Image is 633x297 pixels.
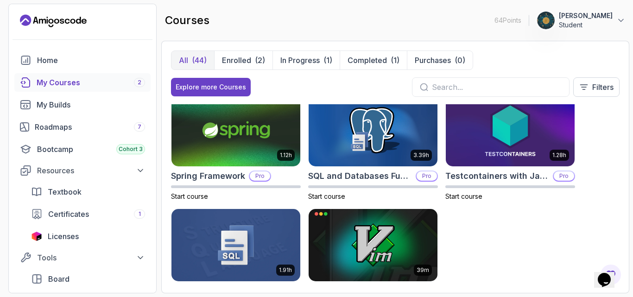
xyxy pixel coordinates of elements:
p: 1.28h [552,152,566,159]
button: Enrolled(2) [214,51,272,70]
p: All [179,55,188,66]
iframe: chat widget [594,260,624,288]
img: jetbrains icon [31,232,42,241]
p: In Progress [280,55,320,66]
a: board [25,270,151,288]
button: Explore more Courses [171,78,251,96]
h2: SQL and Databases Fundamentals [308,170,412,183]
p: Pro [250,171,270,181]
button: Filters [573,77,620,97]
a: roadmaps [14,118,151,136]
div: Home [37,55,145,66]
a: courses [14,73,151,92]
span: 7 [138,123,141,131]
span: Start course [445,192,482,200]
button: user profile image[PERSON_NAME]Student [537,11,626,30]
span: Licenses [48,231,79,242]
h2: courses [165,13,209,28]
p: [PERSON_NAME] [559,11,613,20]
img: VIM Essentials card [309,209,437,281]
a: bootcamp [14,140,151,158]
p: 1.91h [279,266,292,274]
div: (2) [255,55,265,66]
div: Tools [37,252,145,263]
span: Board [48,273,70,284]
p: 3.39h [413,152,429,159]
p: 1.12h [280,152,292,159]
button: Purchases(0) [407,51,473,70]
button: Tools [14,249,151,266]
p: Purchases [415,55,451,66]
img: user profile image [537,12,555,29]
div: My Courses [37,77,145,88]
button: In Progress(1) [272,51,340,70]
p: Student [559,20,613,30]
span: Cohort 3 [119,145,143,153]
input: Search... [432,82,562,93]
div: Explore more Courses [176,82,246,92]
span: Certificates [48,209,89,220]
img: Spring Framework card [171,95,300,167]
p: Enrolled [222,55,251,66]
a: textbook [25,183,151,201]
span: Start course [308,192,345,200]
span: Textbook [48,186,82,197]
button: Resources [14,162,151,179]
span: 1 [139,210,141,218]
div: (0) [455,55,465,66]
span: 2 [138,79,141,86]
a: home [14,51,151,70]
button: All(44) [171,51,214,70]
a: Landing page [20,13,87,28]
div: Roadmaps [35,121,145,133]
button: Completed(1) [340,51,407,70]
div: (44) [192,55,207,66]
img: SQL and Databases Fundamentals card [309,95,437,167]
h2: Spring Framework [171,170,245,183]
p: 64 Points [494,16,521,25]
p: Completed [348,55,387,66]
div: Bootcamp [37,144,145,155]
div: My Builds [37,99,145,110]
h2: Testcontainers with Java [445,170,549,183]
span: Start course [171,192,208,200]
p: Pro [417,171,437,181]
div: Resources [37,165,145,176]
p: Filters [592,82,614,93]
img: Testcontainers with Java card [446,95,575,167]
a: builds [14,95,151,114]
p: Pro [554,171,574,181]
a: licenses [25,227,151,246]
img: Up and Running with SQL and Databases card [171,209,300,281]
div: (1) [323,55,332,66]
a: certificates [25,205,151,223]
div: (1) [391,55,399,66]
p: 39m [417,266,429,274]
